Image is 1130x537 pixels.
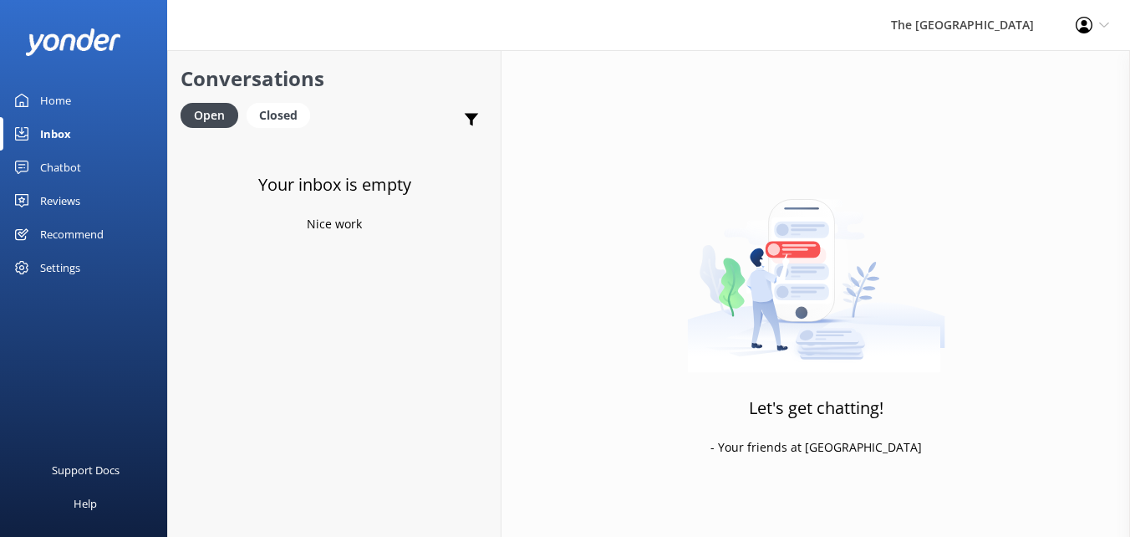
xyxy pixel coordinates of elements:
[74,487,97,520] div: Help
[40,217,104,251] div: Recommend
[181,63,488,95] h2: Conversations
[307,215,362,233] p: Nice work
[247,105,318,124] a: Closed
[25,28,121,56] img: yonder-white-logo.png
[40,151,81,184] div: Chatbot
[40,84,71,117] div: Home
[40,117,71,151] div: Inbox
[40,184,80,217] div: Reviews
[258,171,411,198] h3: Your inbox is empty
[749,395,883,422] h3: Let's get chatting!
[181,103,238,128] div: Open
[52,453,120,487] div: Support Docs
[687,164,945,373] img: artwork of a man stealing a conversation from at giant smartphone
[710,438,922,457] p: - Your friends at [GEOGRAPHIC_DATA]
[40,251,80,284] div: Settings
[181,105,247,124] a: Open
[247,103,310,128] div: Closed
